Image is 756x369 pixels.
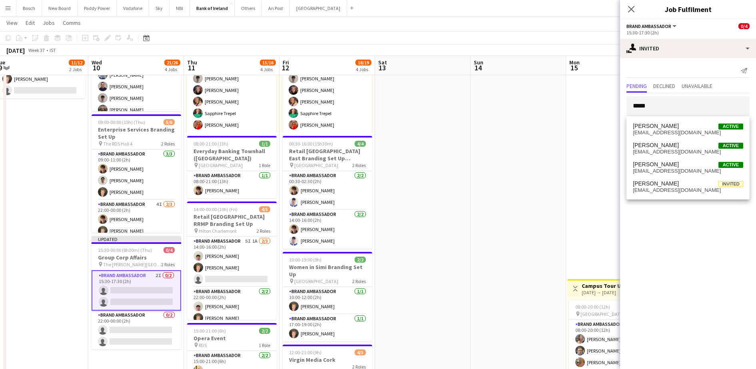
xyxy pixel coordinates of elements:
span: 2/2 [259,328,270,334]
span: 14:00-00:00 (10h) (Fri) [193,206,237,212]
span: Shane McCarthy [633,123,679,130]
button: Bank of Ireland [190,0,235,16]
span: shanemolloy0@gmail.com [633,168,743,174]
span: View [6,19,18,26]
app-card-role: Brand Ambassador1/117:00-19:00 (2h)[PERSON_NAME] [283,314,372,341]
span: shaneward593@gmail.com [633,187,743,193]
span: Shane McCloskey [633,142,679,149]
app-card-role: Brand Ambassador2/222:00-00:00 (2h)[PERSON_NAME][PERSON_NAME] [187,287,277,326]
span: 15 [568,63,580,72]
div: 4 Jobs [356,66,371,72]
button: Brand Ambassador [626,23,678,29]
span: 08:00-21:00 (13h) [193,141,228,147]
span: [GEOGRAPHIC_DATA] [294,278,338,284]
span: Active [718,162,743,168]
span: 10:00-19:00 (9h) [289,257,321,263]
h3: Retail [GEOGRAPHIC_DATA] East Branding Set Up ([GEOGRAPHIC_DATA]) [283,148,372,162]
span: 2 Roles [161,141,175,147]
button: Bosch [16,0,42,16]
span: Fri [283,59,289,66]
h3: Virgin Media Cork [283,356,372,363]
a: Comms [60,18,84,28]
div: Invited [620,39,756,58]
span: 1/1 [259,141,270,147]
app-card-role: Brand Ambassador2/214:00-16:00 (2h)[PERSON_NAME][PERSON_NAME] [283,210,372,249]
h3: Job Fulfilment [620,4,756,14]
h3: Everyday Banking Townhall ([GEOGRAPHIC_DATA]) [187,148,277,162]
button: Vodafone [117,0,149,16]
app-job-card: Updated15:30-00:00 (8h30m) (Thu)0/4Group Corp Affairs The [PERSON_NAME][GEOGRAPHIC_DATA]2 RolesBr... [92,236,181,349]
h3: Women in Simi Branding Set Up [283,263,372,278]
h3: Campus Tour UCC/MTU [582,282,640,289]
button: Sky [149,0,170,16]
span: Active [718,124,743,130]
span: Brand Ambassador [626,23,671,29]
span: Active [718,143,743,149]
a: Edit [22,18,38,28]
span: 2 Roles [352,162,366,168]
span: 14 [473,63,483,72]
span: Hilton Charlemont [199,228,237,234]
h3: Enterprise Services Branding Set Up [92,126,181,140]
span: 4/5 [259,206,270,212]
span: shanemccloskey00@gmail.com [633,149,743,155]
span: The RDS Hall 4 [103,141,132,147]
app-job-card: 08:00-21:00 (13h)1/1Everyday Banking Townhall ([GEOGRAPHIC_DATA]) [GEOGRAPHIC_DATA]1 RoleBrand Am... [187,136,277,198]
div: [DATE] → [DATE] [582,289,640,295]
span: RDS [199,342,207,348]
app-card-role: Brand Ambassador8/808:00-18:00 (10h)[PERSON_NAME][PERSON_NAME][PERSON_NAME][PERSON_NAME][PERSON_N... [282,24,372,133]
div: 2 Jobs [69,66,84,72]
span: 15:00-21:00 (6h) [193,328,226,334]
span: 12:00-21:00 (9h) [289,349,321,355]
span: 5/6 [164,119,175,125]
div: 4 Jobs [165,66,180,72]
span: Mon [569,59,580,66]
span: 21/26 [164,60,180,66]
app-job-card: 14:00-00:00 (10h) (Fri)4/5Retail [GEOGRAPHIC_DATA] RRMP Branding Set Up Hilton Charlemont2 RolesB... [187,201,277,320]
span: 09:00-00:00 (15h) (Thu) [98,119,145,125]
span: 1 Role [259,342,270,348]
button: An Post [262,0,290,16]
app-job-card: 00:30-16:00 (15h30m)4/4Retail [GEOGRAPHIC_DATA] East Branding Set Up ([GEOGRAPHIC_DATA]) [GEOGRAP... [283,136,372,249]
div: 15:30-17:30 (2h) [626,30,750,36]
span: 18/19 [355,60,371,66]
button: Paddy Power [78,0,117,16]
app-card-role: Brand Ambassador5I1A2/314:00-16:00 (2h)[PERSON_NAME][PERSON_NAME] [187,237,277,287]
div: IST [50,47,56,53]
span: Edit [26,19,35,26]
span: Wed [92,59,102,66]
a: View [3,18,21,28]
div: Updated [92,236,181,242]
span: Week 37 [26,47,46,53]
span: 2 Roles [257,228,270,234]
span: Declined [653,83,675,89]
span: Sun [474,59,483,66]
span: [GEOGRAPHIC_DATA] [199,162,243,168]
app-job-card: 09:00-00:00 (15h) (Thu)5/6Enterprise Services Branding Set Up The RDS Hall 42 RolesBrand Ambassad... [92,114,181,233]
span: 10 [90,63,102,72]
app-card-role: Brand Ambassador3/309:00-11:00 (2h)[PERSON_NAME][PERSON_NAME][PERSON_NAME] [92,150,181,200]
span: Pending [626,83,647,89]
span: 08:00-20:00 (12h) [575,304,610,310]
span: 11/12 [69,60,85,66]
span: Sat [378,59,387,66]
span: 0/4 [164,247,175,253]
app-card-role: Brand Ambassador8/808:00-18:00 (10h)[PERSON_NAME][PERSON_NAME][PERSON_NAME][PERSON_NAME][PERSON_N... [187,24,276,133]
span: Shane Ward [633,180,679,187]
span: 1 Role [259,162,270,168]
app-card-role: Brand Ambassador2I0/215:30-17:30 (2h) [92,270,181,311]
span: 15/16 [260,60,276,66]
div: 10:00-19:00 (9h)2/2Women in Simi Branding Set Up [GEOGRAPHIC_DATA]2 RolesBrand Ambassador1/110:00... [283,252,372,341]
h3: Retail [GEOGRAPHIC_DATA] RRMP Branding Set Up [187,213,277,227]
span: 2 Roles [352,278,366,284]
span: 12 [281,63,289,72]
h3: Opera Event [187,335,277,342]
button: New Board [42,0,78,16]
div: 4 Jobs [260,66,275,72]
span: 4/5 [355,349,366,355]
span: 2 Roles [161,261,175,267]
span: 00:30-16:00 (15h30m) [289,141,333,147]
